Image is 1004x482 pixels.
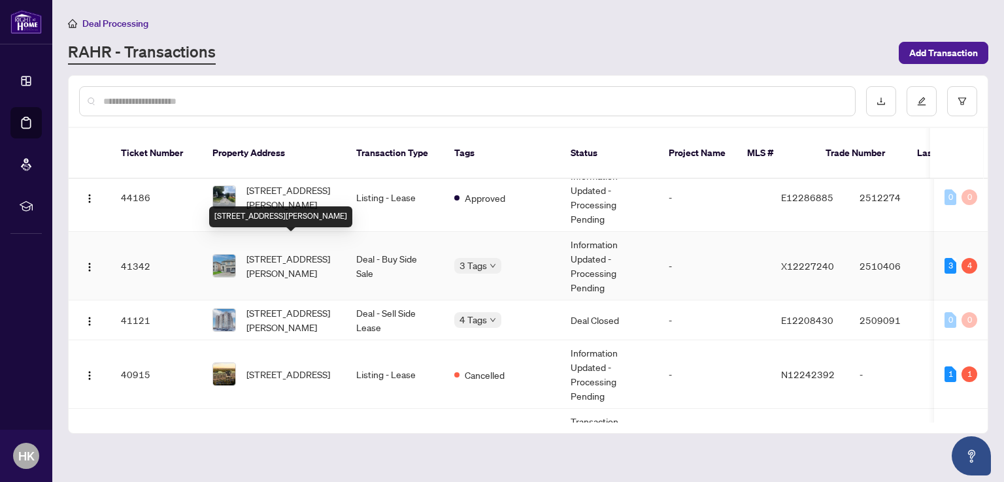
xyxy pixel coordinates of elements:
th: Project Name [658,128,737,179]
span: Add Transaction [909,42,978,63]
span: X12227240 [781,260,834,272]
button: filter [947,86,977,116]
td: 2509091 [849,300,941,340]
div: 4 [962,258,977,274]
td: Information Updated - Processing Pending [560,232,658,300]
button: Logo [79,364,100,385]
img: thumbnail-img [213,363,235,385]
span: 3 Tags [460,258,487,273]
span: filter [958,97,967,106]
span: 4 Tags [460,312,487,327]
td: Deal - Buy Side Sale [346,232,444,300]
td: - [658,300,771,340]
td: Listing - Lease [346,163,444,232]
td: - [658,232,771,300]
img: thumbnail-img [213,309,235,331]
th: Transaction Type [346,128,444,179]
div: 3 [945,258,956,274]
span: [STREET_ADDRESS][PERSON_NAME] [246,183,335,212]
td: Information Updated - Processing Pending [560,340,658,409]
span: E12208430 [781,314,833,326]
td: 40915 [110,340,202,409]
span: HK [18,447,35,465]
span: down [490,317,496,323]
div: 1 [962,366,977,382]
img: Logo [84,370,95,381]
div: 1 [945,366,956,382]
button: Logo [79,310,100,330]
td: - [658,409,771,477]
td: Listing - Lease [346,340,444,409]
span: E12286885 [781,191,833,203]
img: thumbnail-img [213,186,235,208]
span: [STREET_ADDRESS][PERSON_NAME] [246,306,335,334]
td: 2510406 [849,232,941,300]
img: Logo [84,193,95,204]
span: edit [917,97,926,106]
div: 0 [945,312,956,328]
td: Listing - Lease [346,409,444,477]
span: N12242392 [781,368,835,380]
span: Deal Processing [82,18,148,29]
div: 0 [962,312,977,328]
td: - [658,163,771,232]
img: thumbnail-img [213,255,235,277]
span: download [877,97,886,106]
span: Cancelled [465,368,505,382]
button: edit [907,86,937,116]
div: 0 [962,189,977,205]
td: Deal - Sell Side Lease [346,300,444,340]
button: Open asap [952,436,991,475]
a: RAHR - Transactions [68,41,216,65]
span: [STREET_ADDRESS] [246,367,330,381]
div: 0 [945,189,956,205]
div: [STREET_ADDRESS][PERSON_NAME] [209,206,352,227]
button: Logo [79,187,100,208]
th: Status [560,128,658,179]
img: logo [10,10,42,34]
th: Trade Number [815,128,907,179]
button: download [866,86,896,116]
th: MLS # [737,128,815,179]
span: [STREET_ADDRESS][PERSON_NAME] [246,251,335,280]
th: Property Address [202,128,346,179]
td: 41342 [110,232,202,300]
th: Ticket Number [110,128,202,179]
td: - [658,340,771,409]
img: Logo [84,262,95,272]
td: Deal Closed [560,300,658,340]
td: 41121 [110,300,202,340]
td: 2509091 [849,409,941,477]
span: home [68,19,77,28]
td: 2512274 [849,163,941,232]
td: - [849,340,941,409]
th: Tags [444,128,560,179]
td: Information Updated - Processing Pending [560,163,658,232]
td: 40497 [110,409,202,477]
img: Logo [84,316,95,327]
td: Transaction Processing Complete - Awaiting Payment [560,409,658,477]
button: Add Transaction [899,42,988,64]
button: Logo [79,255,100,276]
td: 44186 [110,163,202,232]
span: down [490,263,496,269]
span: Approved [465,191,505,205]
